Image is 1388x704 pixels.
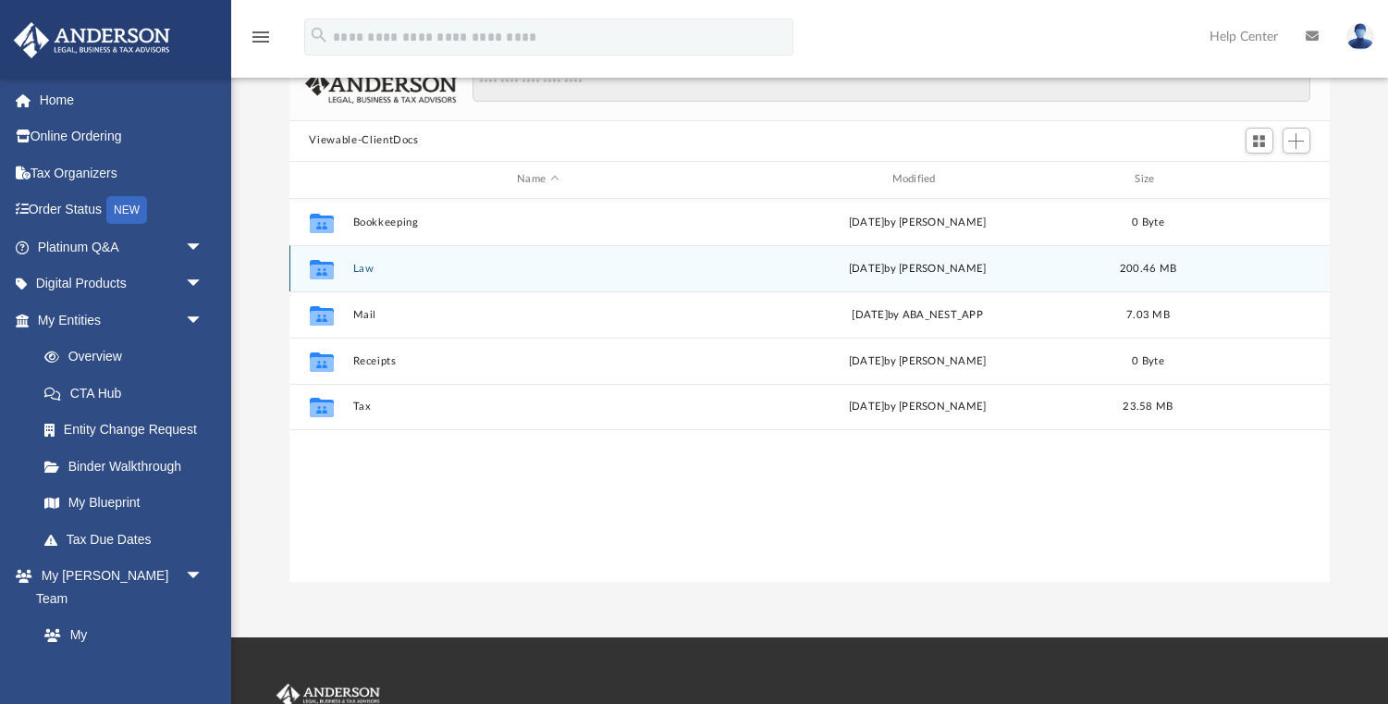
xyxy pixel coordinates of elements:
[1111,171,1185,188] div: Size
[250,26,272,48] i: menu
[26,339,231,376] a: Overview
[250,35,272,48] a: menu
[26,521,231,558] a: Tax Due Dates
[297,171,343,188] div: id
[1346,23,1374,50] img: User Pic
[1132,216,1164,227] span: 0 Byte
[731,352,1102,369] div: [DATE] by [PERSON_NAME]
[352,401,723,413] button: Tax
[13,154,231,191] a: Tax Organizers
[185,266,222,303] span: arrow_drop_down
[13,118,231,155] a: Online Ordering
[1119,263,1175,273] span: 200.46 MB
[352,216,723,228] button: Bookkeeping
[13,228,231,266] a: Platinum Q&Aarrow_drop_down
[848,401,884,412] span: [DATE]
[1132,355,1164,365] span: 0 Byte
[185,302,222,340] span: arrow_drop_down
[1283,128,1310,154] button: Add
[13,558,222,617] a: My [PERSON_NAME] Teamarrow_drop_down
[1193,171,1322,188] div: id
[13,191,231,229] a: Order StatusNEW
[731,171,1103,188] div: Modified
[352,354,723,366] button: Receipts
[1126,309,1170,319] span: 7.03 MB
[26,448,231,485] a: Binder Walkthrough
[352,308,723,320] button: Mail
[289,199,1331,583] div: grid
[8,22,176,58] img: Anderson Advisors Platinum Portal
[1246,128,1273,154] button: Switch to Grid View
[26,375,231,412] a: CTA Hub
[13,302,231,339] a: My Entitiesarrow_drop_down
[26,412,231,449] a: Entity Change Request
[473,67,1309,102] input: Search files and folders
[13,81,231,118] a: Home
[351,171,723,188] div: Name
[309,132,418,149] button: Viewable-ClientDocs
[352,262,723,274] button: Law
[731,306,1102,323] div: [DATE] by ABA_NEST_APP
[731,260,1102,277] div: [DATE] by [PERSON_NAME]
[309,25,329,45] i: search
[185,558,222,596] span: arrow_drop_down
[26,617,213,699] a: My [PERSON_NAME] Team
[106,196,147,224] div: NEW
[185,228,222,266] span: arrow_drop_down
[731,214,1102,230] div: [DATE] by [PERSON_NAME]
[13,266,231,303] a: Digital Productsarrow_drop_down
[731,399,1102,415] div: by [PERSON_NAME]
[26,485,222,522] a: My Blueprint
[1123,401,1173,412] span: 23.58 MB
